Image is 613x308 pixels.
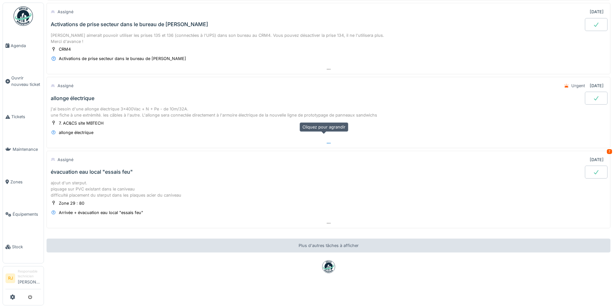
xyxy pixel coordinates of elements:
div: Activations de prise secteur dans le bureau de [PERSON_NAME] [59,56,186,62]
div: CRM4 [59,46,71,52]
a: RJ Responsable technicien[PERSON_NAME] [5,269,41,289]
div: évacuation eau local "essais feu" [51,169,133,175]
a: Ouvrir nouveau ticket [3,62,44,101]
a: Zones [3,166,44,198]
span: Ouvrir nouveau ticket [11,75,41,87]
div: Responsable technicien [18,269,41,279]
a: Stock [3,231,44,263]
div: Urgent [571,83,585,89]
div: ajout d'un sterput. piquage sur PVC existant dans le caniveau difficulté placement du sterput dan... [51,180,606,199]
div: Assigné [58,157,73,163]
div: Activations de prise secteur dans le bureau de [PERSON_NAME] [51,21,208,27]
div: Assigné [58,83,73,89]
div: 7 [607,149,612,154]
a: Équipements [3,198,44,231]
span: Stock [12,244,41,250]
div: Plus d'autres tâches à afficher [47,239,610,252]
div: Assigné [58,9,73,15]
div: allonge électrique [51,95,94,101]
span: Zones [10,179,41,185]
div: [DATE] [590,83,604,89]
div: j'ai besoin d'une allonge électrique 3x400Vac + N + Pe - de 10m/32A. une fiche à une extrémité. l... [51,106,606,118]
span: Équipements [13,211,41,217]
span: Maintenance [13,146,41,152]
span: Agenda [11,43,41,49]
a: Agenda [3,29,44,62]
li: RJ [5,273,15,283]
div: allonge électrique [59,129,93,136]
div: [DATE] [590,157,604,163]
div: Cliquez pour agrandir [300,122,348,132]
a: Maintenance [3,133,44,166]
span: Tickets [11,114,41,120]
a: Tickets [3,101,44,133]
div: Arrivée + évacuation eau local "essais feu" [59,210,143,216]
div: [PERSON_NAME] aimerait pouvoir utiliser les prises 135 et 136 (connectées à l'UPS) dans son burea... [51,32,606,45]
img: Badge_color-CXgf-gQk.svg [14,6,33,26]
div: [DATE] [590,9,604,15]
div: 7. AC&CS site MBTECH [59,120,104,126]
img: badge-BVDL4wpA.svg [322,260,335,273]
div: Zone 29 : 80 [59,200,84,206]
li: [PERSON_NAME] [18,269,41,288]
